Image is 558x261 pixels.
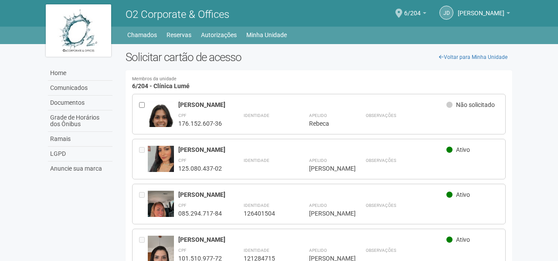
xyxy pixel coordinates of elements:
[48,96,112,110] a: Documentos
[244,203,269,208] strong: Identidade
[456,101,495,108] span: Não solicitado
[126,51,512,64] h2: Solicitar cartão de acesso
[127,29,157,41] a: Chamados
[178,203,187,208] strong: CPF
[439,6,453,20] a: Jd
[246,29,287,41] a: Minha Unidade
[178,209,222,217] div: 085.294.717-84
[178,236,446,244] div: [PERSON_NAME]
[456,191,470,198] span: Ativo
[139,146,148,172] div: Entre em contato com a Aministração para solicitar o cancelamento ou 2a via
[244,113,269,118] strong: Identidade
[244,209,287,217] div: 126401504
[132,77,506,82] small: Membros da unidade
[178,120,222,127] div: 176.152.607-36
[132,77,506,89] h4: 6/204 - Clínica Lumé
[309,209,344,217] div: [PERSON_NAME]
[48,110,112,132] a: Grade de Horários dos Ônibus
[139,191,148,217] div: Entre em contato com a Aministração para solicitar o cancelamento ou 2a via
[178,248,187,253] strong: CPF
[178,113,187,118] strong: CPF
[46,4,111,57] img: logo.jpg
[309,158,327,163] strong: Apelido
[48,147,112,161] a: LGPD
[148,146,174,179] img: user.jpg
[404,1,421,17] span: 6/204
[48,161,112,176] a: Anuncie sua marca
[148,101,174,138] img: user.jpg
[434,51,512,64] a: Voltar para Minha Unidade
[48,66,112,81] a: Home
[178,146,446,154] div: [PERSON_NAME]
[201,29,237,41] a: Autorizações
[167,29,191,41] a: Reservas
[309,120,344,127] div: Rebeca
[309,113,327,118] strong: Apelido
[309,248,327,253] strong: Apelido
[178,165,222,172] div: 125.080.437-02
[456,146,470,153] span: Ativo
[456,236,470,243] span: Ativo
[404,11,426,18] a: 6/204
[126,8,229,21] span: O2 Corporate & Offices
[366,248,396,253] strong: Observações
[458,11,510,18] a: [PERSON_NAME]
[244,248,269,253] strong: Identidade
[366,203,396,208] strong: Observações
[48,81,112,96] a: Comunicados
[178,158,187,163] strong: CPF
[458,1,504,17] span: Juliana de Souza Von Borell Rangel
[366,158,396,163] strong: Observações
[309,165,344,172] div: [PERSON_NAME]
[178,101,446,109] div: [PERSON_NAME]
[244,158,269,163] strong: Identidade
[148,191,174,237] img: user.jpg
[178,191,446,199] div: [PERSON_NAME]
[309,203,327,208] strong: Apelido
[48,132,112,147] a: Ramais
[366,113,396,118] strong: Observações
